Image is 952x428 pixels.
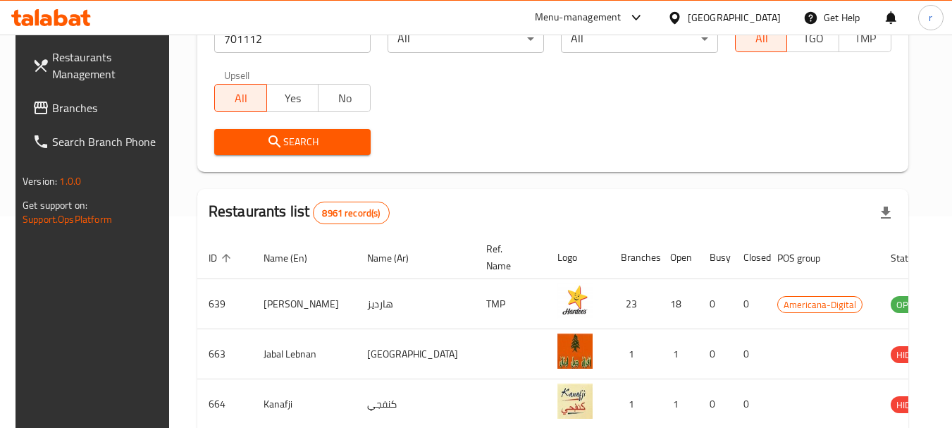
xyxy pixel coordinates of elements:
[209,201,390,224] h2: Restaurants list
[891,296,925,313] div: OPEN
[610,236,659,279] th: Branches
[698,279,732,329] td: 0
[839,24,891,52] button: TMP
[209,250,235,267] span: ID
[698,329,732,379] td: 0
[356,279,475,329] td: هارديز
[732,279,766,329] td: 0
[610,329,659,379] td: 1
[367,250,427,267] span: Name (Ar)
[891,347,933,363] span: HIDDEN
[741,28,782,49] span: All
[475,279,546,329] td: TMP
[891,346,933,363] div: HIDDEN
[486,240,529,274] span: Ref. Name
[23,210,112,228] a: Support.OpsPlatform
[221,88,261,109] span: All
[214,84,267,112] button: All
[869,196,903,230] div: Export file
[659,236,698,279] th: Open
[23,172,57,190] span: Version:
[197,279,252,329] td: 639
[52,49,163,82] span: Restaurants Management
[264,250,326,267] span: Name (En)
[561,25,717,53] div: All
[21,91,175,125] a: Branches
[23,196,87,214] span: Get support on:
[52,133,163,150] span: Search Branch Phone
[891,297,925,313] span: OPEN
[778,297,862,313] span: Americana-Digital
[21,40,175,91] a: Restaurants Management
[845,28,886,49] span: TMP
[21,125,175,159] a: Search Branch Phone
[891,397,933,413] span: HIDDEN
[214,129,371,155] button: Search
[356,329,475,379] td: [GEOGRAPHIC_DATA]
[557,384,593,419] img: Kanafji
[732,236,766,279] th: Closed
[659,329,698,379] td: 1
[610,279,659,329] td: 23
[698,236,732,279] th: Busy
[252,279,356,329] td: [PERSON_NAME]
[314,207,388,220] span: 8961 record(s)
[214,25,371,53] input: Search for restaurant name or ID..
[197,329,252,379] td: 663
[688,10,781,25] div: [GEOGRAPHIC_DATA]
[52,99,163,116] span: Branches
[224,70,250,80] label: Upsell
[557,334,593,369] img: Jabal Lebnan
[535,9,622,26] div: Menu-management
[557,283,593,319] img: Hardee's
[891,250,936,267] span: Status
[929,10,932,25] span: r
[273,88,314,109] span: Yes
[225,133,359,151] span: Search
[252,329,356,379] td: Jabal Lebnan
[777,250,839,267] span: POS group
[388,25,544,53] div: All
[313,202,389,224] div: Total records count
[59,172,81,190] span: 1.0.0
[659,279,698,329] td: 18
[732,329,766,379] td: 0
[735,24,788,52] button: All
[546,236,610,279] th: Logo
[266,84,319,112] button: Yes
[793,28,834,49] span: TGO
[324,88,365,109] span: No
[786,24,839,52] button: TGO
[891,396,933,413] div: HIDDEN
[318,84,371,112] button: No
